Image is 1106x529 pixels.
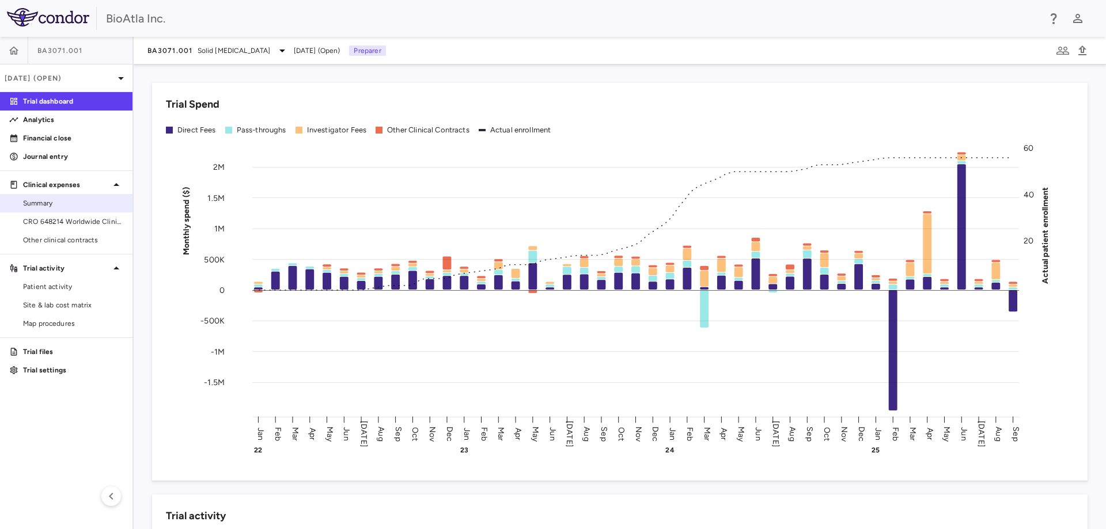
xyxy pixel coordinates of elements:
[908,427,918,440] text: Mar
[702,427,712,440] text: Mar
[23,318,123,329] span: Map procedures
[427,426,437,442] text: Nov
[23,347,123,357] p: Trial files
[308,427,317,440] text: Apr
[891,427,900,440] text: Feb
[181,187,191,255] tspan: Monthly spend ($)
[994,427,1003,441] text: Aug
[207,193,225,203] tspan: 1.5M
[753,427,763,440] text: Jun
[325,426,335,442] text: May
[211,347,225,356] tspan: -1M
[387,125,469,135] div: Other Clinical Contracts
[719,427,729,440] text: Apr
[37,46,83,55] span: BA3071.001
[805,427,815,441] text: Sep
[925,427,935,440] text: Apr
[219,286,225,295] tspan: 0
[166,508,226,524] h6: Trial activity
[237,125,286,135] div: Pass-throughs
[342,427,351,440] text: Jun
[359,421,369,447] text: [DATE]
[873,427,883,440] text: Jan
[445,426,454,441] text: Dec
[548,427,558,440] text: Jun
[294,45,340,56] span: [DATE] (Open)
[668,427,677,440] text: Jan
[273,427,283,440] text: Feb
[490,125,551,135] div: Actual enrollment
[616,427,626,440] text: Oct
[976,421,986,447] text: [DATE]
[410,427,420,440] text: Oct
[496,427,506,440] text: Mar
[462,427,472,440] text: Jan
[460,446,468,454] text: 23
[787,427,797,441] text: Aug
[736,426,746,442] text: May
[23,96,123,106] p: Trial dashboard
[166,97,219,112] h6: Trial Spend
[177,125,216,135] div: Direct Fees
[479,427,489,440] text: Feb
[23,216,123,227] span: CRO 648214 Worldwide Clinical Trials Holdings, Inc.
[7,8,89,26] img: logo-full-BYUhSk78.svg
[213,162,225,172] tspan: 2M
[23,180,109,190] p: Clinical expenses
[513,427,523,440] text: Apr
[23,198,123,208] span: Summary
[1024,236,1033,246] tspan: 20
[1024,143,1033,153] tspan: 60
[23,151,123,162] p: Journal entry
[1040,187,1050,283] tspan: Actual patient enrollment
[1024,189,1034,199] tspan: 40
[822,427,832,440] text: Oct
[147,46,193,55] span: BA3071.001
[665,446,674,454] text: 24
[214,224,225,234] tspan: 1M
[634,426,643,442] text: Nov
[839,426,849,442] text: Nov
[23,115,123,125] p: Analytics
[582,427,592,441] text: Aug
[599,427,609,441] text: Sep
[650,426,660,441] text: Dec
[23,365,123,375] p: Trial settings
[857,426,866,441] text: Dec
[5,73,114,83] p: [DATE] (Open)
[290,427,300,440] text: Mar
[23,133,123,143] p: Financial close
[204,378,225,387] tspan: -1.5M
[942,426,952,442] text: May
[256,427,266,440] text: Jan
[23,263,109,273] p: Trial activity
[959,427,969,440] text: Jun
[872,446,880,454] text: 25
[200,316,225,326] tspan: -500K
[23,300,123,310] span: Site & lab cost matrix
[565,421,574,447] text: [DATE]
[307,125,367,135] div: Investigator Fees
[198,45,271,56] span: Solid [MEDICAL_DATA]
[23,235,123,245] span: Other clinical contracts
[106,10,1039,27] div: BioAtla Inc.
[531,426,540,442] text: May
[376,427,386,441] text: Aug
[204,254,225,264] tspan: 500K
[349,45,385,56] p: Preparer
[1011,427,1021,441] text: Sep
[393,427,403,441] text: Sep
[23,281,123,292] span: Patient activity
[771,421,781,447] text: [DATE]
[254,446,262,454] text: 22
[685,427,695,440] text: Feb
